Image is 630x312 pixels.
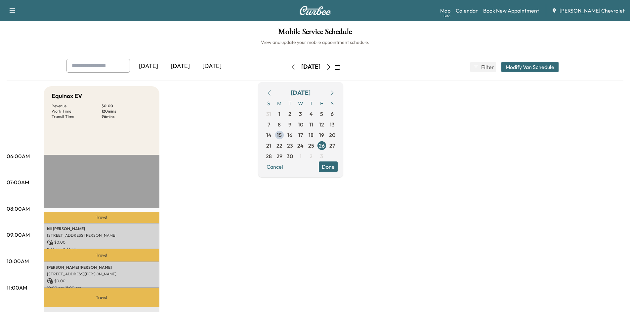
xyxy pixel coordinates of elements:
h1: Mobile Service Schedule [7,28,623,39]
span: 31 [266,110,271,118]
p: 06:00AM [7,152,30,160]
span: 7 [268,121,270,128]
div: [DATE] [164,59,196,74]
span: T [285,98,295,109]
span: M [274,98,285,109]
span: 2 [288,110,291,118]
span: 26 [319,142,325,150]
img: Curbee Logo [299,6,331,15]
p: 120 mins [102,109,151,114]
span: F [316,98,327,109]
span: 27 [329,142,335,150]
p: $ 0.00 [47,239,156,245]
span: 22 [276,142,282,150]
span: 21 [266,142,271,150]
span: [PERSON_NAME] Chevrolet [560,7,625,15]
h6: View and update your mobile appointment schedule. [7,39,623,46]
span: 15 [277,131,282,139]
span: 9 [288,121,291,128]
span: 30 [287,152,293,160]
span: 25 [308,142,314,150]
p: Work Time [52,109,102,114]
p: [PERSON_NAME] [PERSON_NAME] [47,265,156,270]
button: Modify Van Schedule [501,62,559,72]
span: 8 [278,121,281,128]
span: 1 [300,152,302,160]
h5: Equinox EV [52,91,82,101]
p: Travel [44,288,159,307]
a: Book New Appointment [483,7,539,15]
p: 08:00AM [7,205,30,213]
p: 11:00AM [7,284,27,292]
span: 19 [319,131,324,139]
p: 8:33 am - 9:33 am [47,247,156,252]
span: 3 [320,152,323,160]
p: Transit Time [52,114,102,119]
span: T [306,98,316,109]
p: Revenue [52,103,102,109]
p: 09:00AM [7,231,30,239]
p: 10:00 am - 11:00 am [47,285,156,291]
span: 18 [309,131,314,139]
span: 2 [310,152,313,160]
span: 23 [287,142,293,150]
span: W [295,98,306,109]
span: Filter [481,63,493,71]
span: 28 [266,152,272,160]
span: 24 [297,142,304,150]
span: 3 [299,110,302,118]
span: 13 [330,121,335,128]
span: 20 [329,131,335,139]
p: 07:00AM [7,178,29,186]
p: $ 0.00 [47,278,156,284]
span: 12 [319,121,324,128]
a: MapBeta [440,7,450,15]
p: Travel [44,249,159,261]
div: Beta [443,14,450,18]
p: 96 mins [102,114,151,119]
span: 14 [266,131,272,139]
button: Done [319,161,338,172]
button: Cancel [264,161,286,172]
p: [STREET_ADDRESS][PERSON_NAME] [47,233,156,238]
span: 11 [309,121,313,128]
p: 10:00AM [7,257,29,265]
span: 29 [276,152,282,160]
p: bill [PERSON_NAME] [47,226,156,231]
span: 16 [287,131,292,139]
div: [DATE] [291,88,311,97]
span: 1 [278,110,280,118]
div: [DATE] [133,59,164,74]
span: 10 [298,121,303,128]
span: S [264,98,274,109]
span: S [327,98,338,109]
a: Calendar [456,7,478,15]
div: [DATE] [196,59,228,74]
span: 17 [298,131,303,139]
span: 6 [331,110,334,118]
div: [DATE] [301,63,320,71]
p: [STREET_ADDRESS][PERSON_NAME] [47,271,156,277]
button: Filter [470,62,496,72]
span: 4 [310,110,313,118]
p: Travel [44,212,159,223]
p: $ 0.00 [102,103,151,109]
span: 5 [320,110,323,118]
